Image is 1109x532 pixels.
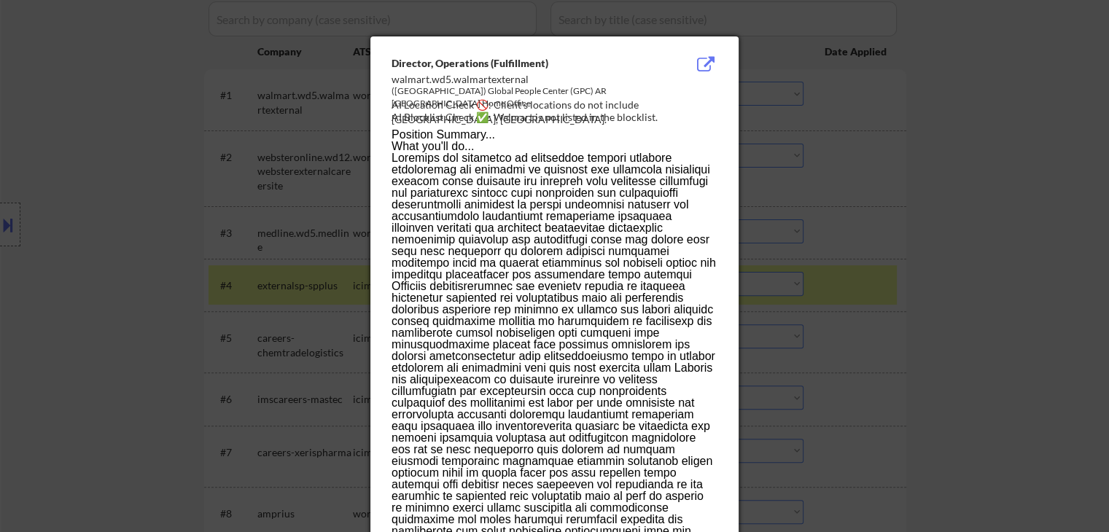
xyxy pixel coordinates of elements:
[392,140,474,152] span: What you'll do...
[392,56,644,71] div: Director, Operations (Fulfillment)
[392,72,644,87] div: walmart.wd5.walmartexternal
[392,110,723,125] div: AI Blocklist Check ✅: Walmart is not listed in the blocklist.
[392,128,495,141] span: Position Summary...
[392,85,644,110] div: ([GEOGRAPHIC_DATA]) Global People Center (GPC) AR [GEOGRAPHIC_DATA] Home Office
